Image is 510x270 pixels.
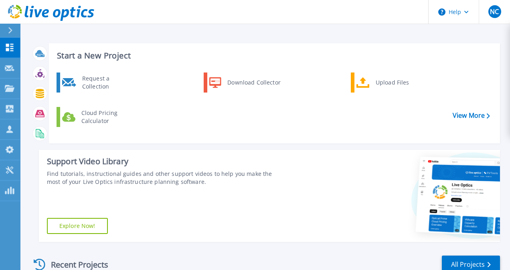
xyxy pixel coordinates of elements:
a: Upload Files [351,73,433,93]
div: Cloud Pricing Calculator [77,109,137,125]
span: NC [490,8,499,15]
div: Request a Collection [78,75,137,91]
div: Upload Files [372,75,431,91]
div: Find tutorials, instructional guides and other support videos to help you make the most of your L... [47,170,287,186]
a: Cloud Pricing Calculator [57,107,139,127]
a: Download Collector [204,73,286,93]
div: Support Video Library [47,156,287,167]
div: Download Collector [223,75,284,91]
a: Request a Collection [57,73,139,93]
a: View More [453,112,490,119]
a: Explore Now! [47,218,108,234]
h3: Start a New Project [57,51,490,60]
